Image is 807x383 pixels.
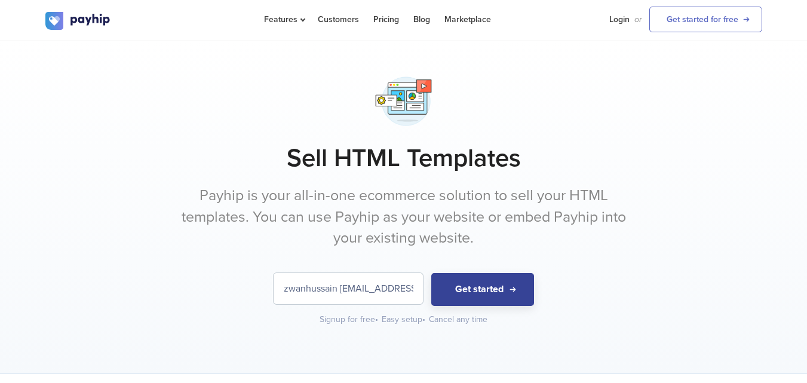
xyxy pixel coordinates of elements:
[45,143,762,173] h1: Sell HTML Templates
[373,71,434,131] img: media-setting-7itjd1iuo5hr9occquutw.png
[375,314,378,324] span: •
[429,314,487,326] div: Cancel any time
[274,273,423,304] input: Enter your email address
[264,14,303,24] span: Features
[382,314,426,326] div: Easy setup
[45,12,111,30] img: logo.svg
[180,185,628,249] p: Payhip is your all-in-one ecommerce solution to sell your HTML templates. You can use Payhip as y...
[431,273,534,306] button: Get started
[649,7,762,32] a: Get started for free
[422,314,425,324] span: •
[320,314,379,326] div: Signup for free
